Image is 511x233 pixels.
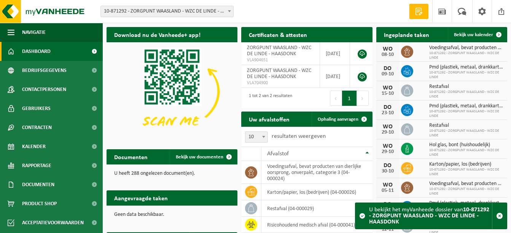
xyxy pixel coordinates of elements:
span: 10 [245,132,267,142]
div: U bekijkt het myVanheede dossier van [369,203,492,229]
span: Restafval [429,84,503,90]
strong: 10-871292 - ZORGPUNT WAASLAND - WZC DE LINDE - HAASDONK [369,207,489,225]
h2: Uw afvalstoffen [241,112,297,126]
div: WO [380,182,395,188]
button: 1 [342,91,357,106]
div: WO [380,85,395,91]
td: restafval (04-000029) [261,200,372,217]
a: Ophaling aanvragen [312,112,372,127]
h2: Documenten [107,149,155,164]
span: 10-871292 - ZORGPUNT WAASLAND - WZC DE LINDE - HAASDONK [100,6,234,17]
img: Download de VHEPlus App [107,42,237,140]
td: voedingsafval, bevat producten van dierlijke oorsprong, onverpakt, categorie 3 (04-000024) [261,161,372,184]
span: Dashboard [22,42,51,61]
span: Bedrijfsgegevens [22,61,67,80]
span: 10-871292 - ZORGPUNT WAASLAND - WZC DE LINDE [429,148,503,157]
div: DO [380,65,395,72]
p: Geen data beschikbaar. [114,212,230,217]
span: Contactpersonen [22,80,66,99]
span: Ophaling aanvragen [318,117,358,122]
div: 08-10 [380,52,395,57]
td: [DATE] [320,65,350,88]
h2: Download nu de Vanheede+ app! [107,27,208,42]
span: Pmd (plastiek, metaal, drankkartons) (bedrijven) [429,64,503,70]
td: risicohoudend medisch afval (04-000041) [261,217,372,233]
span: 10-871292 - ZORGPUNT WAASLAND - WZC DE LINDE [429,109,503,118]
a: Bekijk uw kalender [448,27,506,42]
span: Navigatie [22,23,46,42]
span: 10-871292 - ZORGPUNT WAASLAND - WZC DE LINDE [429,51,503,60]
iframe: chat widget [4,216,127,233]
div: 29-10 [380,130,395,135]
span: ZORGPUNT WAASLAND - WZC DE LINDE - HAASDONK [247,68,311,80]
div: WO [380,124,395,130]
label: resultaten weergeven [272,133,326,139]
td: [DATE] [320,42,350,65]
button: Previous [330,91,342,106]
span: Voedingsafval, bevat producten van dierlijke oorsprong, onverpakt, categorie 3 [429,45,503,51]
span: Afvalstof [267,151,289,157]
div: DO [380,104,395,110]
span: ZORGPUNT WAASLAND - WZC DE LINDE - HAASDONK [247,45,311,57]
span: 10-871292 - ZORGPUNT WAASLAND - WZC DE LINDE [429,168,503,177]
span: Kalender [22,137,46,156]
span: Bekijk uw kalender [454,32,493,37]
div: 15-10 [380,91,395,96]
span: 10-871292 - ZORGPUNT WAASLAND - WZC DE LINDE [429,187,503,196]
div: 09-10 [380,72,395,77]
div: 23-10 [380,110,395,116]
div: 30-10 [380,169,395,174]
div: DO [380,163,395,169]
span: 10-871292 - ZORGPUNT WAASLAND - WZC DE LINDE [429,70,503,80]
span: Hol glas, bont (huishoudelijk) [429,142,503,148]
div: 1 tot 2 van 2 resultaten [245,90,292,107]
div: 29-10 [380,149,395,155]
span: Karton/papier, los (bedrijven) [429,161,503,168]
a: Bekijk uw documenten [170,149,237,164]
span: Rapportage [22,156,51,175]
span: 10-871292 - ZORGPUNT WAASLAND - WZC DE LINDE - HAASDONK [101,6,233,17]
span: Bekijk uw documenten [176,155,223,160]
span: 10 [245,131,268,143]
div: DO [380,201,395,207]
span: 10-871292 - ZORGPUNT WAASLAND - WZC DE LINDE [429,90,503,99]
span: Product Shop [22,194,57,213]
button: Next [357,91,369,106]
span: Acceptatievoorwaarden [22,213,84,232]
h2: Certificaten & attesten [241,27,315,42]
span: 10-871292 - ZORGPUNT WAASLAND - WZC DE LINDE [429,129,503,138]
span: Documenten [22,175,54,194]
span: Restafval [429,123,503,129]
div: WO [380,46,395,52]
span: Pmd (plastiek, metaal, drankkartons) (bedrijven) [429,103,503,109]
span: Gebruikers [22,99,51,118]
span: Voedingsafval, bevat producten van dierlijke oorsprong, onverpakt, categorie 3 [429,181,503,187]
p: U heeft 288 ongelezen document(en). [114,171,230,176]
span: Contracten [22,118,52,137]
span: VLA904651 [247,57,314,63]
td: karton/papier, los (bedrijven) (04-000026) [261,184,372,200]
div: 05-11 [380,188,395,193]
span: VLA704900 [247,80,314,86]
span: Pmd (plastiek, metaal, drankkartons) (bedrijven) [429,200,503,206]
div: WO [380,143,395,149]
h2: Ingeplande taken [376,27,437,42]
h2: Aangevraagde taken [107,190,175,205]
